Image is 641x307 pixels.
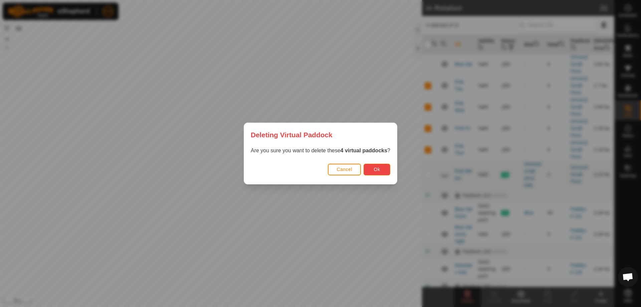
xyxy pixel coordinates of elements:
strong: 4 virtual paddocks [341,148,388,153]
span: Ok [374,167,380,172]
span: Are you sure you want to delete these ? [251,148,390,153]
span: Cancel [337,167,352,172]
div: Open chat [618,267,638,287]
button: Ok [364,164,390,175]
span: Deleting Virtual Paddock [251,130,333,140]
button: Cancel [328,164,361,175]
